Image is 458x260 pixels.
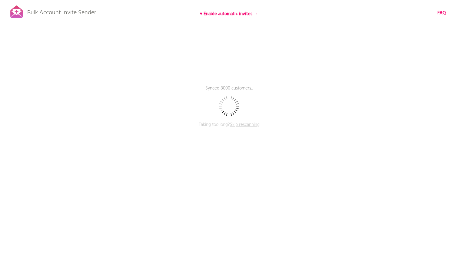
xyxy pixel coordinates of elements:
[200,10,258,18] b: ♥ Enable automatic invites →
[27,4,96,19] p: Bulk Account Invite Sender
[437,10,446,16] a: FAQ
[138,121,320,137] p: Taking too long?
[138,85,320,100] p: Synced 8000 customers...
[230,121,260,128] span: Skip rescanning
[437,9,446,17] b: FAQ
